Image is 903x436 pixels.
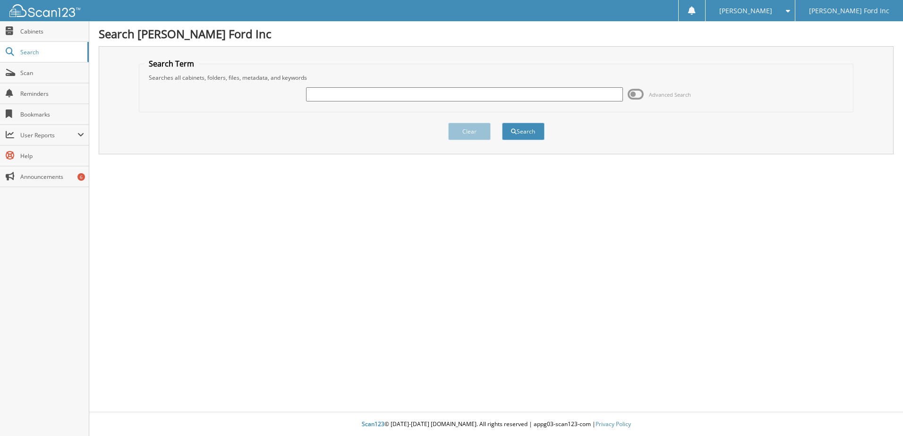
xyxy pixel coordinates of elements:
[809,8,889,14] span: [PERSON_NAME] Ford Inc
[144,74,848,82] div: Searches all cabinets, folders, files, metadata, and keywords
[362,420,384,428] span: Scan123
[99,26,894,42] h1: Search [PERSON_NAME] Ford Inc
[596,420,631,428] a: Privacy Policy
[20,131,77,139] span: User Reports
[20,48,83,56] span: Search
[20,173,84,181] span: Announcements
[144,59,199,69] legend: Search Term
[89,413,903,436] div: © [DATE]-[DATE] [DOMAIN_NAME]. All rights reserved | appg03-scan123-com |
[448,123,491,140] button: Clear
[20,69,84,77] span: Scan
[20,152,84,160] span: Help
[856,391,903,436] iframe: Chat Widget
[20,27,84,35] span: Cabinets
[649,91,691,98] span: Advanced Search
[20,110,84,118] span: Bookmarks
[9,4,80,17] img: scan123-logo-white.svg
[20,90,84,98] span: Reminders
[77,173,85,181] div: 6
[719,8,772,14] span: [PERSON_NAME]
[502,123,545,140] button: Search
